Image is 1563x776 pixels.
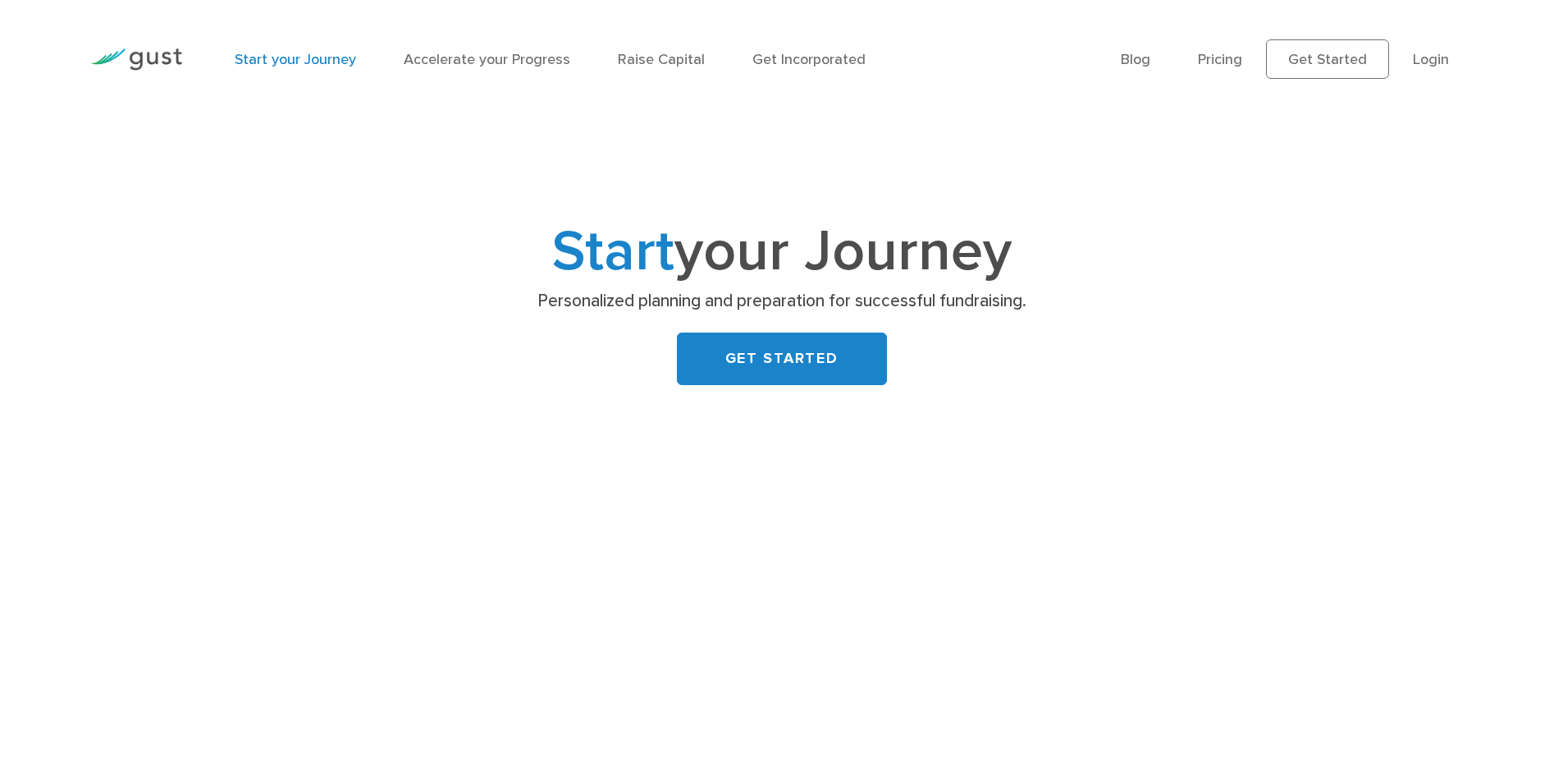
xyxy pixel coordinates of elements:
a: Blog [1121,51,1150,68]
a: Accelerate your Progress [404,51,570,68]
h1: your Journey [458,226,1106,278]
a: Get Started [1266,39,1389,79]
a: Pricing [1198,51,1242,68]
a: Start your Journey [235,51,356,68]
a: Raise Capital [618,51,705,68]
a: Get Incorporated [752,51,866,68]
a: Login [1413,51,1449,68]
p: Personalized planning and preparation for successful fundraising. [464,290,1099,313]
img: Gust Logo [90,48,182,71]
a: GET STARTED [677,333,887,385]
span: Start [552,217,674,286]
